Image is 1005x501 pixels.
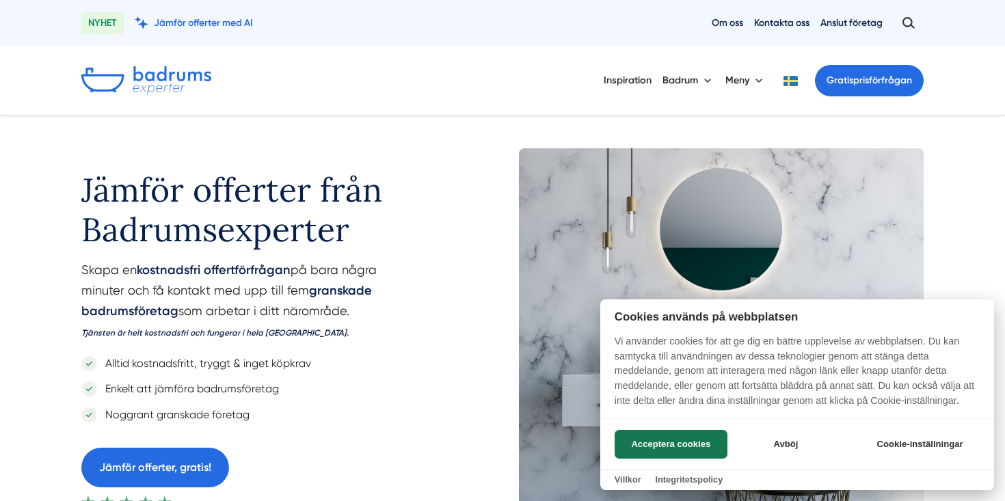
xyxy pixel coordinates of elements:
[732,430,840,459] button: Avböj
[600,310,994,323] h2: Cookies används på webbplatsen
[655,474,723,485] a: Integritetspolicy
[600,334,994,418] p: Vi använder cookies för att ge dig en bättre upplevelse av webbplatsen. Du kan samtycka till anvä...
[615,430,727,459] button: Acceptera cookies
[860,430,980,459] button: Cookie-inställningar
[615,474,641,485] a: Villkor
